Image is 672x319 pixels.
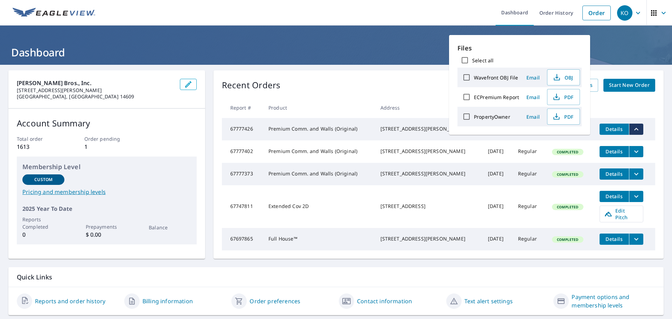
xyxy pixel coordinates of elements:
[222,79,281,92] p: Recent Orders
[552,93,574,101] span: PDF
[522,92,544,103] button: Email
[629,191,643,202] button: filesDropdownBtn-67747811
[84,143,129,151] p: 1
[600,191,629,202] button: detailsBtn-67747811
[222,140,263,163] td: 67777402
[84,135,129,143] p: Order pending
[380,203,477,210] div: [STREET_ADDRESS]
[547,109,580,125] button: PDF
[482,185,512,228] td: [DATE]
[222,163,263,185] td: 67777373
[380,170,477,177] div: [STREET_ADDRESS][PERSON_NAME]
[474,94,519,100] label: ECPremium Report
[474,113,510,120] label: PropertyOwner
[222,118,263,140] td: 67777426
[604,207,639,221] span: Edit Pitch
[222,228,263,250] td: 67697865
[22,162,191,172] p: Membership Level
[263,140,374,163] td: Premium Comm. and Walls (Original)
[22,204,191,213] p: 2025 Year To Date
[522,111,544,122] button: Email
[22,216,64,230] p: Reports Completed
[525,94,541,100] span: Email
[380,148,477,155] div: [STREET_ADDRESS][PERSON_NAME]
[547,69,580,85] button: OBJ
[263,118,374,140] td: Premium Comm. and Walls (Original)
[482,228,512,250] td: [DATE]
[553,204,582,209] span: Completed
[482,163,512,185] td: [DATE]
[600,124,629,135] button: detailsBtn-67777426
[263,228,374,250] td: Full House™
[17,87,174,93] p: [STREET_ADDRESS][PERSON_NAME]
[34,176,52,183] p: Custom
[547,89,580,105] button: PDF
[22,188,191,196] a: Pricing and membership levels
[603,79,655,92] a: Start New Order
[17,273,655,282] p: Quick Links
[142,297,193,305] a: Billing information
[149,224,191,231] p: Balance
[17,117,197,130] p: Account Summary
[222,185,263,228] td: 67747811
[263,185,374,228] td: Extended Cov 2D
[222,97,263,118] th: Report #
[472,57,493,64] label: Select all
[600,206,643,222] a: Edit Pitch
[629,168,643,180] button: filesDropdownBtn-67777373
[629,234,643,245] button: filesDropdownBtn-67697865
[629,124,643,135] button: filesDropdownBtn-67777426
[629,146,643,157] button: filesDropdownBtn-67777402
[572,293,655,310] a: Payment options and membership levels
[604,148,625,155] span: Details
[22,230,64,239] p: 0
[512,163,546,185] td: Regular
[86,223,128,230] p: Prepayments
[375,97,482,118] th: Address
[474,74,518,81] label: Wavefront OBJ File
[263,97,374,118] th: Product
[552,112,574,121] span: PDF
[600,146,629,157] button: detailsBtn-67777402
[380,235,477,242] div: [STREET_ADDRESS][PERSON_NAME]
[582,6,611,20] a: Order
[604,193,625,200] span: Details
[525,74,541,81] span: Email
[482,140,512,163] td: [DATE]
[600,234,629,245] button: detailsBtn-67697865
[553,172,582,177] span: Completed
[86,230,128,239] p: $ 0.00
[464,297,513,305] a: Text alert settings
[604,126,625,132] span: Details
[380,125,477,132] div: [STREET_ADDRESS][PERSON_NAME]
[512,228,546,250] td: Regular
[552,73,574,82] span: OBJ
[457,43,582,53] p: Files
[250,297,300,305] a: Order preferences
[17,79,174,87] p: [PERSON_NAME] Bros., Inc.
[357,297,412,305] a: Contact information
[8,45,664,60] h1: Dashboard
[553,237,582,242] span: Completed
[17,135,62,143] p: Total order
[604,236,625,242] span: Details
[35,297,105,305] a: Reports and order history
[604,171,625,177] span: Details
[609,81,650,90] span: Start New Order
[522,72,544,83] button: Email
[17,93,174,100] p: [GEOGRAPHIC_DATA], [GEOGRAPHIC_DATA] 14609
[525,113,541,120] span: Email
[512,185,546,228] td: Regular
[553,150,582,154] span: Completed
[13,8,95,18] img: EV Logo
[600,168,629,180] button: detailsBtn-67777373
[512,140,546,163] td: Regular
[17,143,62,151] p: 1613
[617,5,632,21] div: KO
[263,163,374,185] td: Premium Comm. and Walls (Original)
